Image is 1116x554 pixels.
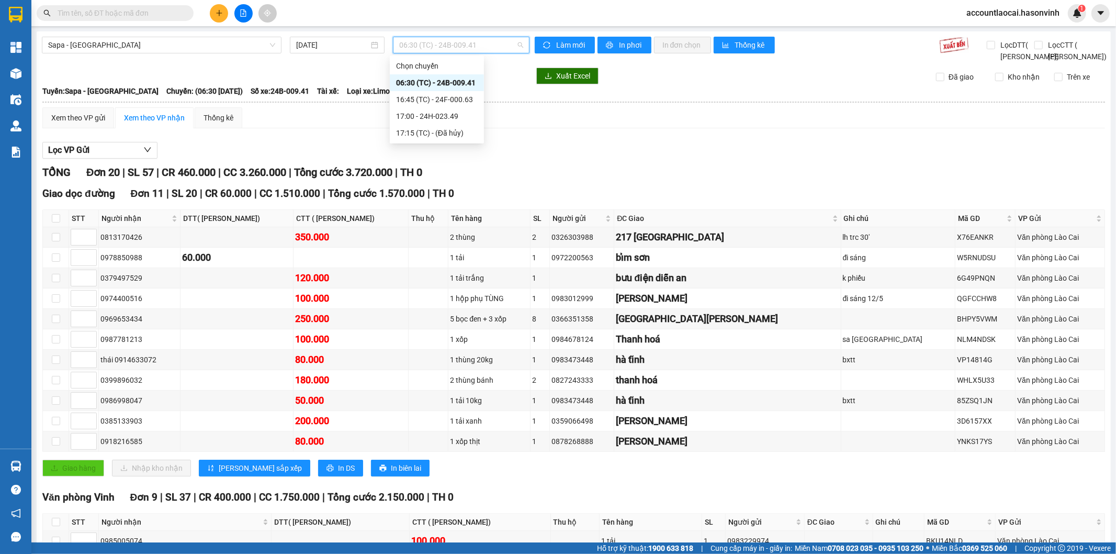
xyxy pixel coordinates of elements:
div: 17:00 - 24H-023.49 [396,110,478,122]
div: bxtt [843,354,954,365]
th: Tên hàng [600,514,702,531]
span: | [322,491,325,503]
span: Đơn 11 [131,187,164,200]
div: 0983473448 [551,354,612,365]
div: 1 [532,252,548,263]
div: 1 [532,354,548,365]
td: Văn phòng Lào Cai [1016,268,1105,289]
span: Tài xế: [317,85,339,97]
div: BHPY5VWM [957,313,1013,325]
th: Ghi chú [841,210,956,227]
span: In DS [338,462,355,474]
th: CTT ( [PERSON_NAME]) [410,514,550,531]
span: Mã GD [927,516,985,528]
div: Văn phòng Lào Cai [1017,252,1103,263]
div: 0385133903 [100,415,178,427]
button: file-add [234,4,253,23]
div: 1 [532,334,548,345]
td: VP14814G [955,350,1016,370]
td: YNKS17YS [955,431,1016,452]
span: Mã GD [958,213,1005,224]
span: | [1015,542,1017,554]
div: 1 [532,272,548,284]
span: Giao dọc đường [42,187,115,200]
div: 60.000 [182,250,291,265]
button: downloadXuất Excel [536,68,599,84]
div: 1 tải [450,252,528,263]
span: down [143,146,152,154]
div: 0986998047 [100,395,178,406]
div: 100.000 [295,291,407,306]
span: printer [606,41,615,50]
td: NLM4NDSK [955,329,1016,350]
div: Chọn chuyến [396,60,478,72]
div: 5 bọc đen + 3 xốp [450,313,528,325]
span: CR 460.000 [162,166,216,179]
div: 1 xốp [450,334,528,345]
span: Văn phòng Vinh [42,491,115,503]
div: 2 thùng [450,231,528,243]
div: 1 tải 10kg [450,395,528,406]
div: 1 thùng 20kg [450,354,528,365]
div: X76EANKR [957,231,1013,243]
th: SL [702,514,726,531]
span: | [427,187,430,200]
div: 1 [532,293,548,304]
div: 0359066498 [551,415,612,427]
span: | [701,542,703,554]
td: Văn phòng Lào Cai [1016,248,1105,268]
span: 1 [1080,5,1084,12]
span: | [160,491,163,503]
div: 100.000 [295,332,407,347]
img: logo-vxr [9,7,22,23]
div: 0813170426 [100,231,178,243]
span: Loại xe: Limousine 34 Giường VIP [347,85,458,97]
span: [PERSON_NAME] sắp xếp [219,462,302,474]
div: Văn phòng Lào Cai [1017,436,1103,447]
div: 1 tải xanh [450,415,528,427]
div: 0326303988 [551,231,612,243]
div: 1 xốp thịt [450,436,528,447]
span: Thống kê [735,39,766,51]
button: printerIn DS [318,460,363,477]
div: Văn phòng Lào Cai [1017,313,1103,325]
div: 0983012999 [551,293,612,304]
div: 1 tải trắng [450,272,528,284]
div: bỉm sơn [616,250,839,265]
div: 0974400516 [100,293,178,304]
div: bxtt [843,395,954,406]
span: | [395,166,398,179]
span: Lọc DTT( [PERSON_NAME]) [997,39,1061,62]
img: 9k= [939,37,969,53]
div: 2 [532,374,548,386]
div: hà tĩnh [616,393,839,408]
strong: 1900 633 818 [648,544,693,552]
button: syncLàm mới [535,37,595,53]
span: | [156,166,159,179]
div: YNKS17YS [957,436,1013,447]
div: 2 [532,231,548,243]
span: notification [11,508,21,518]
span: | [289,166,291,179]
span: CC 1.750.000 [259,491,320,503]
span: SL 20 [172,187,197,200]
span: | [218,166,221,179]
button: sort-ascending[PERSON_NAME] sắp xếp [199,460,310,477]
span: Tổng cước 3.720.000 [294,166,392,179]
div: Thanh hoá [616,332,839,347]
button: aim [258,4,277,23]
div: 0985005074 [100,535,269,547]
span: | [254,491,256,503]
span: Cung cấp máy in - giấy in: [711,542,792,554]
button: bar-chartThống kê [714,37,775,53]
td: QGFCCHW8 [955,289,1016,309]
span: Miền Nam [795,542,923,554]
div: Văn phòng Lào Cai [1017,395,1103,406]
div: VP14814G [957,354,1013,365]
td: Văn phòng Lào Cai [1016,411,1105,431]
td: WHLX5U33 [955,370,1016,391]
td: Văn phòng Lào Cai [996,531,1105,551]
button: uploadGiao hàng [42,460,104,477]
th: DTT( [PERSON_NAME]) [181,210,294,227]
div: Văn phòng Lào Cai [1017,231,1103,243]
